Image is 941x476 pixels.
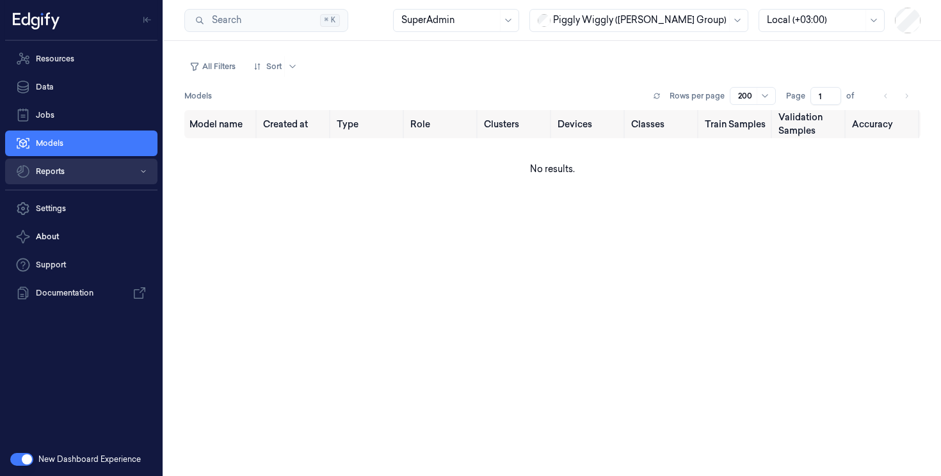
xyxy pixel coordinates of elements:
[184,56,241,77] button: All Filters
[877,87,915,105] nav: pagination
[846,90,867,102] span: of
[5,159,157,184] button: Reports
[626,110,700,138] th: Classes
[773,110,847,138] th: Validation Samples
[786,90,805,102] span: Page
[137,10,157,30] button: Toggle Navigation
[258,110,332,138] th: Created at
[5,46,157,72] a: Resources
[184,138,921,200] td: No results.
[405,110,479,138] th: Role
[5,224,157,250] button: About
[5,280,157,306] a: Documentation
[847,110,921,138] th: Accuracy
[184,9,348,32] button: Search⌘K
[207,13,241,27] span: Search
[5,131,157,156] a: Models
[5,102,157,128] a: Jobs
[670,90,725,102] p: Rows per page
[332,110,405,138] th: Type
[552,110,626,138] th: Devices
[479,110,552,138] th: Clusters
[184,90,212,102] span: Models
[184,110,258,138] th: Model name
[5,252,157,278] a: Support
[5,74,157,100] a: Data
[700,110,773,138] th: Train Samples
[5,196,157,221] a: Settings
